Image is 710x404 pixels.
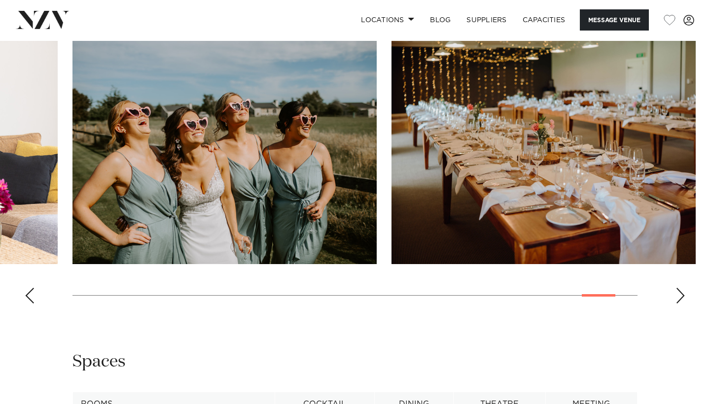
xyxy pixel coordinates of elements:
swiper-slide: 29 / 30 [391,41,696,264]
a: Capacities [515,9,573,31]
swiper-slide: 28 / 30 [72,41,377,264]
a: BLOG [422,9,459,31]
h2: Spaces [72,351,126,373]
img: nzv-logo.png [16,11,70,29]
a: Locations [353,9,422,31]
a: SUPPLIERS [459,9,514,31]
button: Message Venue [580,9,649,31]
